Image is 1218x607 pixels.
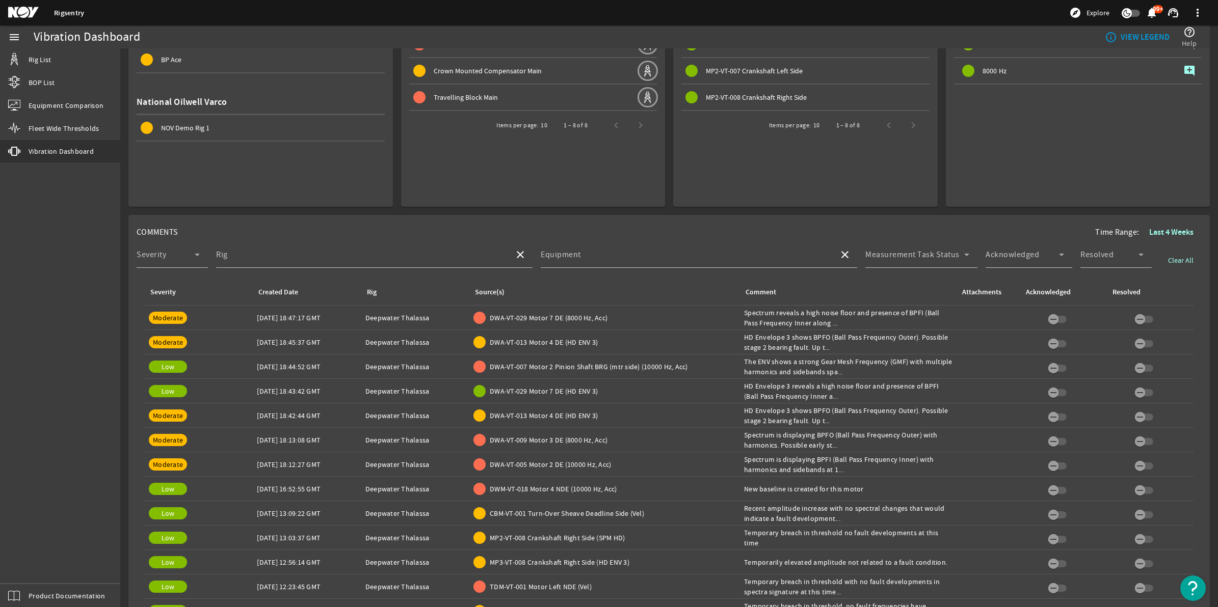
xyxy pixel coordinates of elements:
[865,250,960,260] mat-label: Measurement Task Status
[744,484,952,494] div: New baseline is created for this motor
[149,287,245,298] div: Severity
[434,66,542,75] span: Crown Mounted Compensator Main
[490,386,598,396] span: DWA-VT-029 Motor 7 DE (HD ENV 3)
[162,484,175,493] span: Low
[836,120,860,130] div: 1 – 8 of 8
[490,582,592,592] span: TDM-VT-001 Motor Left NDE (Vel)
[541,120,547,130] div: 10
[365,557,465,567] div: Deepwater Thalassa
[150,287,176,298] div: Severity
[365,459,465,470] div: Deepwater Thalassa
[496,120,539,130] div: Items per page:
[961,287,1012,298] div: Attachments
[1146,8,1157,18] button: 99+
[257,435,357,445] div: [DATE] 18:13:08 GMT
[962,287,1001,298] div: Attachments
[475,287,505,298] div: Source(s)
[8,145,20,157] mat-icon: vibration
[1141,223,1202,241] button: Last 4 Weeks
[986,250,1039,260] mat-label: Acknowledged
[162,509,175,518] span: Low
[137,47,385,72] button: BP Ace
[1105,31,1113,43] mat-icon: info_outline
[746,287,776,298] div: Comment
[257,313,357,323] div: [DATE] 18:47:17 GMT
[365,435,465,445] div: Deepwater Thalassa
[137,90,385,115] div: National Oilwell Varco
[1160,251,1202,269] button: Clear All
[490,508,644,518] span: CBM-VT-001 Turn-Over Sheave Deadline Side (Vel)
[744,356,952,377] div: The ENV shows a strong Gear Mesh Frequency (GMF) with multiple harmonics and sidebands spa...
[541,253,831,265] input: Select Equipment
[744,454,952,475] div: Spectrum is displaying BPFI (Ball Pass Frequency Inner) with harmonics and sidebands at 1...
[813,120,820,130] div: 10
[1183,26,1196,38] mat-icon: help_outline
[490,459,611,470] span: DWA-VT-005 Motor 2 DE (10000 Hz, Acc)
[839,249,851,261] mat-icon: close
[258,287,298,298] div: Created Date
[257,557,357,567] div: [DATE] 12:56:14 GMT
[365,337,465,347] div: Deepwater Thalassa
[257,362,357,372] div: [DATE] 18:44:52 GMT
[365,582,465,592] div: Deepwater Thalassa
[744,405,952,426] div: HD Envelope 3 shows BPFO (Ball Pass Frequency Outer). Possible stage 2 bearing fault. Up t...
[744,381,952,401] div: HD Envelope 3 reveals a high noise floor and presence of BPFI (Ball Pass Frequency Inner a...
[8,31,20,43] mat-icon: menu
[1146,7,1158,19] mat-icon: notifications
[365,410,465,421] div: Deepwater Thalassa
[216,250,228,260] mat-label: Rig
[137,227,178,237] span: COMMENTS
[161,123,209,132] span: NOV Demo Rig 1
[744,528,952,548] div: Temporary breach in threshold no fault developments at this time
[744,287,948,298] div: Comment
[365,313,465,323] div: Deepwater Thalassa
[153,338,183,347] span: Moderate
[744,332,952,352] div: HD Envelope 3 shows BPFO (Ball Pass Frequency Outer). Possible stage 2 bearing fault. Up t...
[162,387,175,396] span: Low
[744,557,952,567] div: Temporarily elevated amplitude not related to a fault condition.
[1182,38,1197,48] span: Help
[1024,287,1099,298] div: Acknowledged
[1183,65,1196,77] mat-icon: add_comment
[257,386,357,396] div: [DATE] 18:43:42 GMT
[514,249,526,261] mat-icon: close
[153,313,183,322] span: Moderate
[367,287,377,298] div: Rig
[1121,32,1170,42] b: VIEW LEGEND
[365,533,465,543] div: Deepwater Thalassa
[162,582,175,591] span: Low
[162,558,175,567] span: Low
[153,435,183,445] span: Moderate
[744,503,952,523] div: Recent amplitude increase with no spectral changes that would indicate a fault development...
[409,85,637,110] button: Travelling Block Main
[490,533,625,543] span: MP2-VT-008 Crankshaft Right Side (SPM HD)
[1180,575,1206,601] button: Open Resource Center
[490,337,598,347] span: DWA-VT-013 Motor 4 DE (HD ENV 3)
[490,362,688,372] span: DWA-VT-007 Motor 2 Pinion Shaft BRG (mtr side) (10000 Hz, Acc)
[365,386,465,396] div: Deepwater Thalassa
[1026,287,1071,298] div: Acknowledged
[216,253,506,265] input: Select a Rig
[744,576,952,597] div: Temporary breach in threshold with no fault developments in spectra signature at this time...
[541,250,581,260] mat-label: Equipment
[1168,255,1194,265] span: Clear All
[564,120,588,130] div: 1 – 8 of 8
[153,460,183,469] span: Moderate
[137,250,166,260] mat-label: Severity
[29,146,94,156] span: Vibration Dashboard
[365,508,465,518] div: Deepwater Thalassa
[490,484,617,494] span: DWM-VT-018 Motor 4 NDE (10000 Hz, Acc)
[1101,28,1174,46] button: VIEW LEGEND
[490,435,607,445] span: DWA-VT-009 Motor 3 DE (8000 Hz, Acc)
[29,54,51,65] span: Rig List
[29,591,105,601] span: Product Documentation
[983,67,1007,74] span: 8000 Hz
[1185,1,1210,25] button: more_vert
[29,77,55,88] span: BOP List
[490,557,629,567] span: MP3-VT-008 Crankshaft Right Side (HD ENV 3)
[54,8,84,18] a: Rigsentry
[29,123,99,133] span: Fleet Wide Thresholds
[706,66,803,75] span: MP2-VT-007 Crankshaft Left Side
[1113,287,1141,298] div: Resolved
[257,582,357,592] div: [DATE] 12:23:45 GMT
